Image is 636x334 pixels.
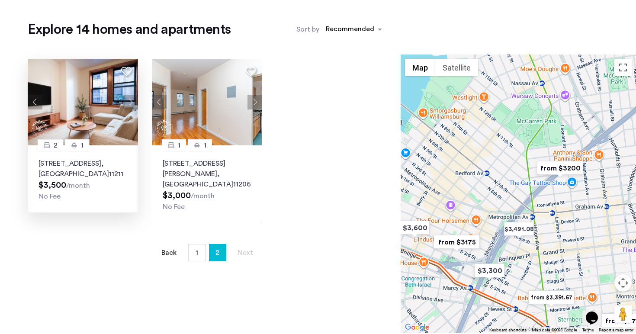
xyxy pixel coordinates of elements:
[215,246,219,260] span: 2
[403,322,431,333] a: Open this area in Google Maps (opens a new window)
[191,193,215,199] sub: /month
[405,59,435,76] button: Show street map
[582,299,610,325] iframe: chat widget
[599,327,633,333] a: Report a map error
[435,59,478,76] button: Show satellite imagery
[533,158,587,178] div: from $3200
[161,244,178,261] a: Back
[489,327,527,333] button: Keyboard shortcuts
[582,327,594,333] a: Terms (opens in new tab)
[238,249,253,256] span: Next
[247,95,262,109] button: Next apartment
[614,274,632,292] button: Map camera controls
[204,140,206,151] span: 1
[81,140,84,151] span: 1
[28,244,386,261] nav: Pagination
[123,95,138,109] button: Next apartment
[152,59,263,145] img: 1997_638576090351216300.jpeg
[39,181,66,189] span: $3,500
[152,145,262,223] a: 11[STREET_ADDRESS][PERSON_NAME], [GEOGRAPHIC_DATA]11206No Fee
[152,95,167,109] button: Previous apartment
[28,145,138,213] a: 21[STREET_ADDRESS], [GEOGRAPHIC_DATA]11211No Fee
[163,191,191,200] span: $3,000
[28,21,231,38] h1: Explore 14 homes and apartments
[430,232,483,252] div: from $3175
[525,288,578,307] div: from $3,391.67
[178,140,180,151] span: 1
[471,261,508,280] div: $3,300
[396,218,433,238] div: $3,600
[163,203,185,210] span: No Fee
[28,59,138,145] img: af89ecc1-02ec-4b73-9198-5dcabcf3354e_638933021058570093d04d6494.jpeg
[532,328,577,332] span: Map data ©2025 Google
[501,219,537,239] div: $3,491.08
[28,95,42,109] button: Previous apartment
[196,249,198,256] span: 1
[324,24,374,36] div: Recommended
[614,305,632,323] button: Drag Pegman onto the map to open Street View
[163,158,251,189] p: [STREET_ADDRESS][PERSON_NAME] 11206
[296,24,319,35] label: Sort by
[614,59,632,76] button: Toggle fullscreen view
[54,140,58,151] span: 2
[39,193,61,200] span: No Fee
[403,322,431,333] img: Google
[66,182,90,189] sub: /month
[321,22,386,37] ng-select: sort-apartment
[39,158,127,179] p: [STREET_ADDRESS] 11211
